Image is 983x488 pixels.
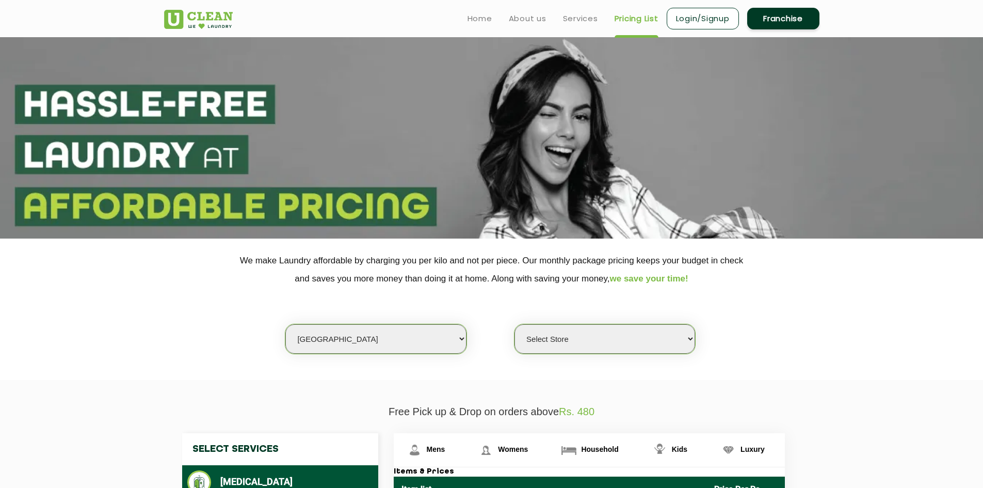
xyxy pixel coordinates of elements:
[164,406,819,418] p: Free Pick up & Drop on orders above
[563,12,598,25] a: Services
[406,441,424,459] img: Mens
[468,12,492,25] a: Home
[477,441,495,459] img: Womens
[394,467,785,477] h3: Items & Prices
[498,445,528,453] span: Womens
[560,441,578,459] img: Household
[667,8,739,29] a: Login/Signup
[182,433,378,465] h4: Select Services
[164,10,233,29] img: UClean Laundry and Dry Cleaning
[740,445,765,453] span: Luxury
[509,12,546,25] a: About us
[719,441,737,459] img: Luxury
[610,274,688,284] span: we save your time!
[651,441,669,459] img: Kids
[164,251,819,288] p: We make Laundry affordable by charging you per kilo and not per piece. Our monthly package pricin...
[427,445,445,453] span: Mens
[615,12,658,25] a: Pricing List
[559,406,594,417] span: Rs. 480
[747,8,819,29] a: Franchise
[581,445,618,453] span: Household
[672,445,687,453] span: Kids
